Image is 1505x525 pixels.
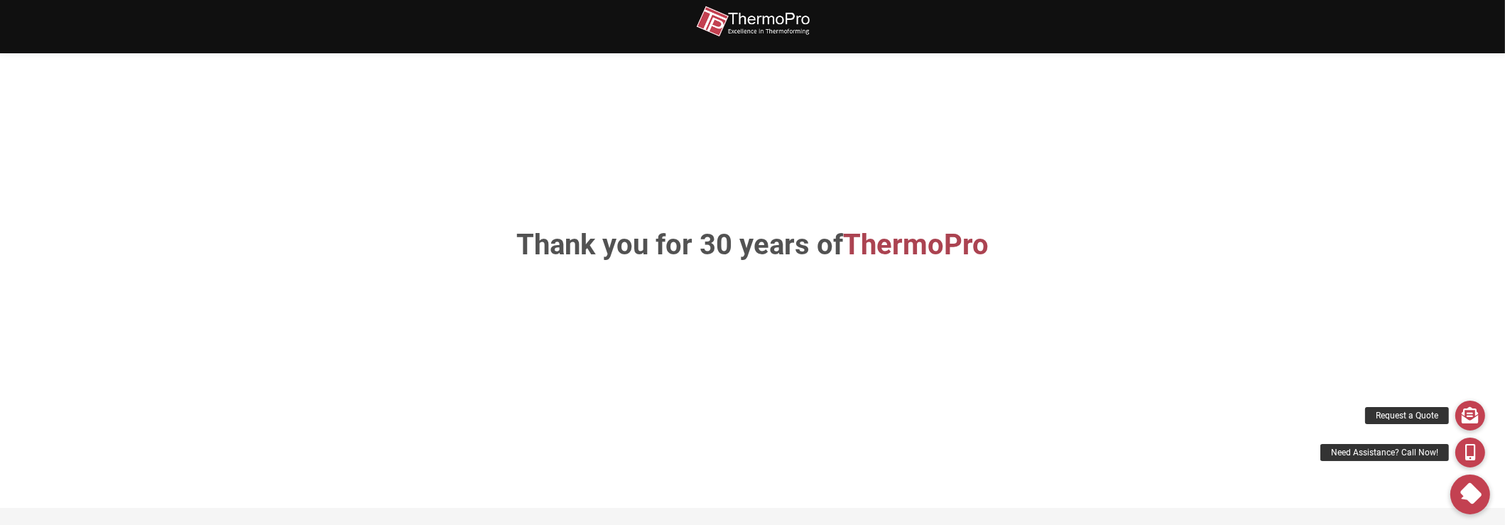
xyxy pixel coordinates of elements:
[1455,401,1485,431] a: Request a Quote
[696,6,810,38] img: thermopro-logo-non-iso
[1320,444,1449,461] div: Need Assistance? Call Now!
[843,228,989,261] span: ThermoPro
[380,231,1125,259] h1: Thank you for 30 years of
[1365,407,1449,424] div: Request a Quote
[1455,438,1485,467] a: Need Assistance? Call Now!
